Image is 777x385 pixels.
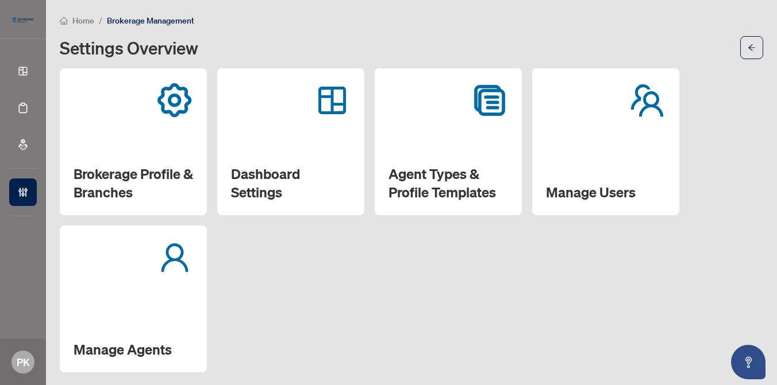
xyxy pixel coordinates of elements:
[546,183,666,201] h2: Manage Users
[72,15,94,26] span: Home
[107,15,194,26] span: Brokerage Management
[60,38,198,57] h1: Settings Overview
[9,14,37,26] img: logo
[17,354,30,370] span: PK
[388,165,508,201] h2: Agent Types & Profile Templates
[60,17,68,25] span: home
[231,165,351,201] h2: Dashboard Settings
[74,340,193,359] h2: Manage Agents
[731,345,766,379] button: Open asap
[74,165,193,201] h2: Brokerage Profile & Branches
[99,14,102,27] li: /
[748,44,756,52] span: arrow-left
